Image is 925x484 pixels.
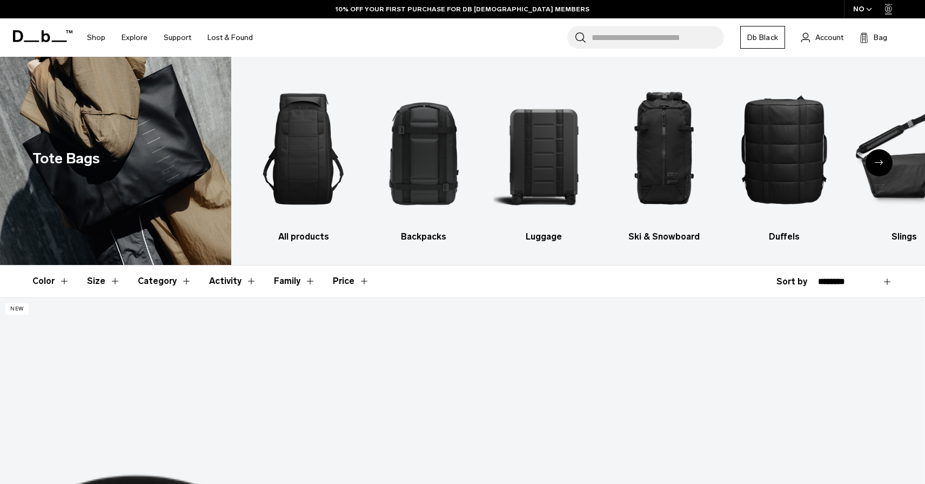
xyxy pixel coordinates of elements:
[613,73,714,243] a: Db Ski & Snowboard
[734,73,835,243] a: Db Duffels
[207,18,253,57] a: Lost & Found
[333,266,370,297] button: Toggle Price
[253,230,354,243] h3: All products
[613,73,714,243] li: 4 / 10
[164,18,191,57] a: Support
[373,230,474,243] h3: Backpacks
[373,73,474,243] li: 2 / 10
[493,73,594,243] a: Db Luggage
[274,266,316,297] button: Toggle Filter
[253,73,354,243] li: 1 / 10
[336,4,589,14] a: 10% OFF YOUR FIRST PURCHASE FOR DB [DEMOGRAPHIC_DATA] MEMBERS
[815,32,843,43] span: Account
[79,18,261,57] nav: Main Navigation
[253,73,354,243] a: Db All products
[32,148,100,170] h1: Tote Bags
[373,73,474,225] img: Db
[801,31,843,44] a: Account
[122,18,148,57] a: Explore
[87,266,120,297] button: Toggle Filter
[5,303,29,315] p: New
[493,73,594,243] li: 3 / 10
[734,73,835,243] li: 5 / 10
[373,73,474,243] a: Db Backpacks
[613,73,714,225] img: Db
[734,230,835,243] h3: Duffels
[493,73,594,225] img: Db
[493,230,594,243] h3: Luggage
[253,73,354,225] img: Db
[138,266,192,297] button: Toggle Filter
[874,32,887,43] span: Bag
[860,31,887,44] button: Bag
[209,266,257,297] button: Toggle Filter
[740,26,785,49] a: Db Black
[734,73,835,225] img: Db
[87,18,105,57] a: Shop
[613,230,714,243] h3: Ski & Snowboard
[866,149,893,176] div: Next slide
[32,266,70,297] button: Toggle Filter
